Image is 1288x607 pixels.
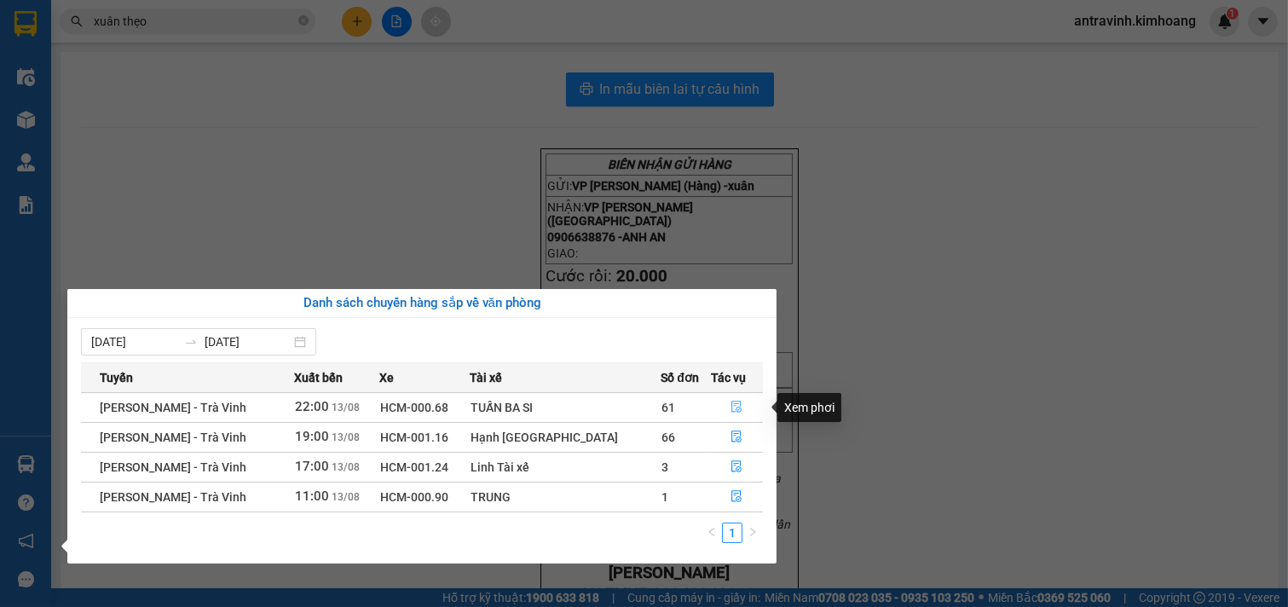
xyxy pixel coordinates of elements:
[100,368,133,387] span: Tuyến
[91,332,177,351] input: Từ ngày
[295,459,329,474] span: 17:00
[711,368,746,387] span: Tác vụ
[332,461,360,473] span: 13/08
[295,429,329,444] span: 19:00
[184,335,198,349] span: to
[471,458,661,477] div: Linh Tài xế
[661,460,668,474] span: 3
[702,523,722,543] button: left
[7,92,142,108] span: 0906638876 -
[731,401,742,414] span: file-done
[722,523,742,543] li: 1
[742,523,763,543] button: right
[381,431,449,444] span: HCM-001.16
[712,483,763,511] button: file-done
[661,401,675,414] span: 61
[707,527,717,537] span: left
[7,57,249,90] p: NHẬN:
[731,431,742,444] span: file-done
[712,394,763,421] button: file-done
[7,111,41,127] span: GIAO:
[712,454,763,481] button: file-done
[381,490,449,504] span: HCM-000.90
[471,428,661,447] div: Hạnh [GEOGRAPHIC_DATA]
[100,431,246,444] span: [PERSON_NAME] - Trà Vinh
[661,490,668,504] span: 1
[470,368,502,387] span: Tài xế
[205,332,291,351] input: Đến ngày
[777,393,841,422] div: Xem phơi
[712,424,763,451] button: file-done
[381,460,449,474] span: HCM-001.24
[332,402,360,413] span: 13/08
[100,490,246,504] span: [PERSON_NAME] - Trà Vinh
[7,57,171,90] span: VP [PERSON_NAME] ([GEOGRAPHIC_DATA])
[7,33,249,49] p: GỬI:
[100,401,246,414] span: [PERSON_NAME] - Trà Vinh
[184,335,198,349] span: swap-right
[212,33,242,49] span: xuân
[731,490,742,504] span: file-done
[661,431,675,444] span: 66
[661,368,699,387] span: Số đơn
[748,527,758,537] span: right
[471,488,661,506] div: TRUNG
[57,9,198,26] strong: BIÊN NHẬN GỬI HÀNG
[731,460,742,474] span: file-done
[35,33,242,49] span: VP [PERSON_NAME] (Hàng) -
[742,523,763,543] li: Next Page
[723,523,742,542] a: 1
[294,368,343,387] span: Xuất bến
[702,523,722,543] li: Previous Page
[91,92,142,108] span: ANH AN
[332,491,360,503] span: 13/08
[381,401,449,414] span: HCM-000.68
[471,398,661,417] div: TUẤN BA SI
[100,460,246,474] span: [PERSON_NAME] - Trà Vinh
[332,431,360,443] span: 13/08
[295,399,329,414] span: 22:00
[81,293,763,314] div: Danh sách chuyến hàng sắp về văn phòng
[380,368,395,387] span: Xe
[295,488,329,504] span: 11:00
